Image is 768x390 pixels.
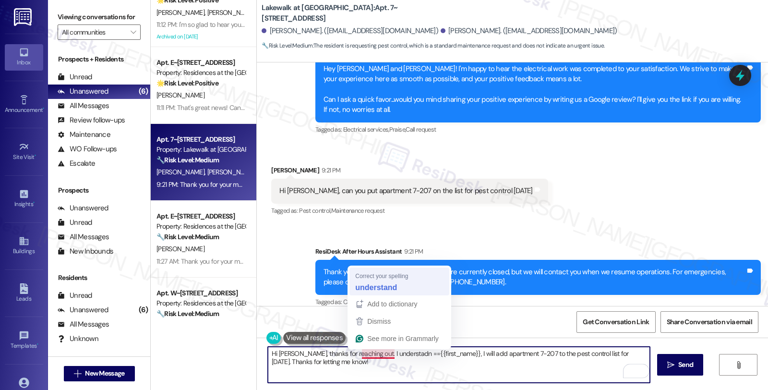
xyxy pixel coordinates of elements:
a: Inbox [5,44,43,70]
div: Tagged as: [271,204,548,218]
div: Unanswered [58,305,108,315]
div: All Messages [58,232,109,242]
a: Buildings [5,233,43,259]
a: Templates • [5,328,43,353]
i:  [74,370,81,378]
span: [PERSON_NAME] [156,321,207,330]
input: All communities [62,24,125,40]
div: Unread [58,291,92,301]
div: 9:21 PM: Thank you for your message. Our offices are currently closed, but we will contact you wh... [156,180,717,189]
div: Hi [PERSON_NAME], can you put apartment 7-207 on the list for pest control [DATE] [279,186,532,196]
div: All Messages [58,319,109,329]
div: (6) [136,84,151,99]
strong: 🔧 Risk Level: Medium [156,309,219,318]
strong: 🌟 Risk Level: Positive [156,79,218,87]
span: • [37,341,38,348]
i:  [131,28,136,36]
div: WO Follow-ups [58,144,117,154]
span: [PERSON_NAME] [156,8,207,17]
span: Share Conversation via email [667,317,752,327]
label: Viewing conversations for [58,10,141,24]
span: • [33,199,35,206]
span: Praise , [389,125,406,134]
strong: 🔧 Risk Level: Medium [156,156,219,164]
span: [PERSON_NAME] [156,168,207,176]
span: Pest control , [299,207,331,215]
div: Review follow-ups [58,115,125,125]
div: Apt. 7~[STREET_ADDRESS] [156,134,245,145]
button: Share Conversation via email [660,311,758,333]
span: [PERSON_NAME] [156,91,204,99]
div: Maintenance [58,130,110,140]
div: 11:11 PM: That's great news! Can I ask a quick favor...would you mind sharing your positive exper... [156,103,676,112]
div: Unanswered [58,203,108,213]
div: [PERSON_NAME]. ([EMAIL_ADDRESS][DOMAIN_NAME]) [441,26,617,36]
div: 9:21 PM [402,246,423,256]
div: [PERSON_NAME] [271,165,548,179]
div: Prospects [48,185,150,195]
div: New Inbounds [58,246,113,256]
div: (6) [136,303,151,317]
div: Property: Residences at the [GEOGRAPHIC_DATA] [156,68,245,78]
div: Unread [58,218,92,228]
span: • [35,152,36,159]
div: Apt. E~[STREET_ADDRESS] [156,211,245,221]
div: Property: Lakewalk at [GEOGRAPHIC_DATA] [156,145,245,155]
div: Apt. E~[STREET_ADDRESS] [156,58,245,68]
span: New Message [85,368,124,378]
span: [PERSON_NAME] [156,244,204,253]
div: Escalate [58,158,95,169]
div: Property: Residences at the [GEOGRAPHIC_DATA] [156,221,245,232]
div: All Messages [58,101,109,111]
div: [PERSON_NAME]. ([EMAIL_ADDRESS][DOMAIN_NAME]) [262,26,438,36]
div: Residents [48,273,150,283]
a: Leads [5,280,43,306]
div: Thank you for your message. Our offices are currently closed, but we will contact you when we res... [324,267,745,288]
i:  [667,361,674,369]
span: • [43,105,44,112]
span: Maintenance request [331,207,385,215]
span: Electrical services , [343,125,389,134]
span: [PERSON_NAME] [207,321,255,330]
i:  [735,361,742,369]
div: Unread [58,72,92,82]
button: Send [657,354,704,376]
div: Unknown [58,334,98,344]
a: Insights • [5,186,43,212]
textarea: To enrich screen reader interactions, please activate Accessibility in Grammarly extension settings [268,347,650,383]
span: [PERSON_NAME] [207,8,255,17]
span: Call request [343,298,373,306]
a: Site Visit • [5,139,43,165]
button: Get Conversation Link [576,311,655,333]
strong: 🔧 Risk Level: Medium [262,42,312,49]
div: 11:27 AM: Thank you for your message. Our offices are currently closed, but we will contact you w... [156,257,718,266]
div: Hey [PERSON_NAME] and [PERSON_NAME]! I'm happy to hear the electrical work was completed to your ... [324,64,745,115]
span: [PERSON_NAME] [207,168,255,176]
div: Unanswered [58,86,108,97]
div: Tagged as: [315,295,761,309]
div: Apt. W~[STREET_ADDRESS] [156,288,245,298]
div: Archived on [DATE] [156,31,246,43]
span: Get Conversation Link [583,317,649,327]
button: New Message [64,366,135,381]
div: Tagged as: [315,122,761,136]
b: Lakewalk at [GEOGRAPHIC_DATA]: Apt. 7~[STREET_ADDRESS] [262,3,454,24]
div: Property: Residences at the [GEOGRAPHIC_DATA] [156,298,245,308]
img: ResiDesk Logo [14,8,34,26]
strong: 🔧 Risk Level: Medium [156,232,219,241]
span: : The resident is requesting pest control, which is a standard maintenance request and does not i... [262,41,604,51]
span: Call request [406,125,436,134]
span: Send [678,360,693,370]
div: Prospects + Residents [48,54,150,64]
div: ResiDesk After Hours Assistant [315,246,761,260]
div: 9:21 PM [319,165,340,175]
